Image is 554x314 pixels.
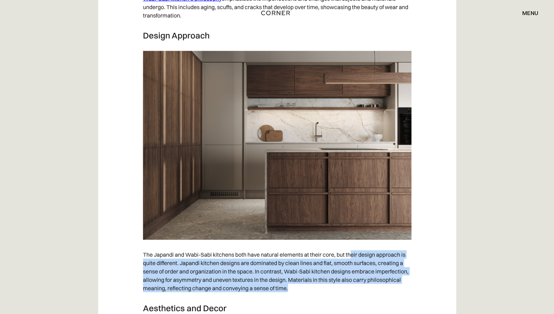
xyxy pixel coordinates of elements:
[143,247,411,296] p: The Japandi and Wabi-Sabi kitchens both have natural elements at their core, but their design app...
[143,303,411,313] h3: Aesthetics and Decor
[515,7,538,19] div: menu
[143,51,411,240] img: Japandi kitchen in a dark beige tone with American walnut cabinet fronts and fluted doors on the ...
[143,30,411,41] h3: Design Approach
[522,10,538,16] div: menu
[253,8,301,17] a: home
